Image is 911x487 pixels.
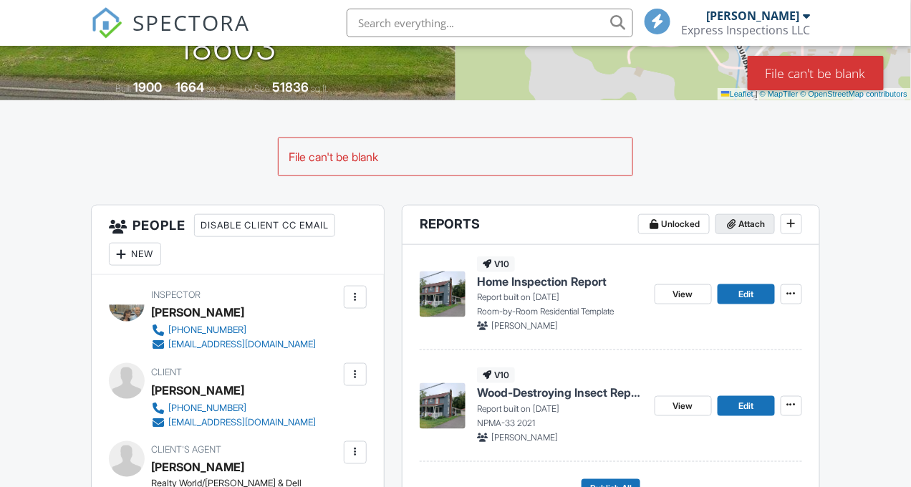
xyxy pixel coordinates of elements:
input: Search everything... [347,9,633,37]
h3: People [92,206,384,275]
a: © MapTiler [760,90,799,98]
div: [PHONE_NUMBER] [168,402,246,414]
div: 1900 [133,79,162,95]
span: Built [115,83,131,94]
a: © OpenStreetMap contributors [801,90,907,98]
div: 1664 [175,79,204,95]
div: [PERSON_NAME] [151,302,244,323]
a: [PERSON_NAME] [151,457,244,478]
div: Express Inspections LLC [682,23,811,37]
a: [PHONE_NUMBER] [151,323,316,337]
div: [EMAIL_ADDRESS][DOMAIN_NAME] [168,339,316,350]
div: [PERSON_NAME] [151,380,244,401]
a: [PHONE_NUMBER] [151,401,316,415]
span: Lot Size [240,83,270,94]
div: [PERSON_NAME] [707,9,800,23]
span: sq.ft. [311,83,329,94]
div: [PHONE_NUMBER] [168,324,246,336]
span: sq. ft. [206,83,226,94]
span: | [756,90,758,98]
span: Inspector [151,289,201,300]
div: 51836 [272,79,309,95]
a: Leaflet [721,90,753,98]
div: File can't be blank [748,56,884,90]
span: SPECTORA [132,7,250,37]
div: New [109,243,161,266]
span: Client [151,367,182,377]
a: [EMAIL_ADDRESS][DOMAIN_NAME] [151,337,316,352]
span: Client's Agent [151,445,221,455]
a: SPECTORA [91,19,250,49]
div: File can't be blank [279,138,633,175]
img: The Best Home Inspection Software - Spectora [91,7,122,39]
a: [EMAIL_ADDRESS][DOMAIN_NAME] [151,415,316,430]
div: [EMAIL_ADDRESS][DOMAIN_NAME] [168,417,316,428]
div: Disable Client CC Email [194,214,335,237]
